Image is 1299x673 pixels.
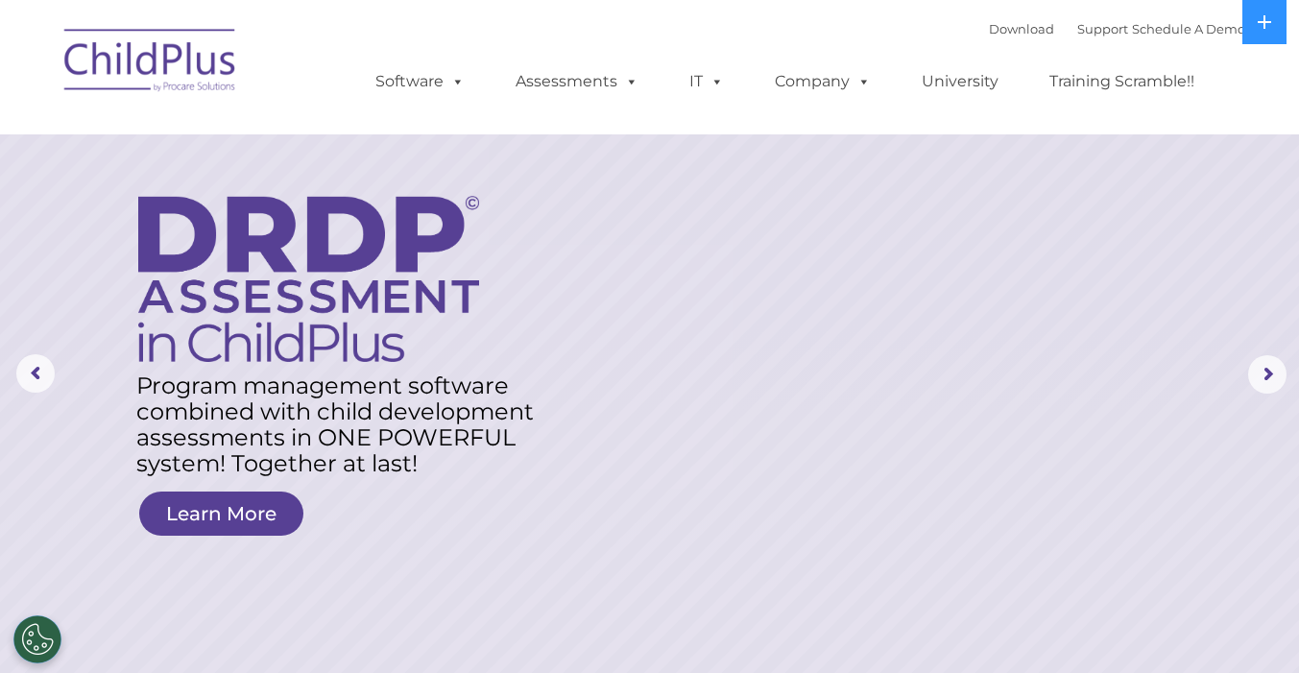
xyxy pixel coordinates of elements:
a: Download [989,21,1054,36]
a: Software [356,62,484,101]
a: University [902,62,1018,101]
button: Cookies Settings [13,615,61,663]
img: ChildPlus by Procare Solutions [55,15,247,111]
a: Schedule A Demo [1132,21,1245,36]
a: IT [670,62,743,101]
span: Last name [267,127,325,141]
rs-layer: Program management software combined with child development assessments in ONE POWERFUL system! T... [136,373,552,476]
a: Training Scramble!! [1030,62,1214,101]
span: Phone number [267,205,349,220]
a: Company [756,62,890,101]
img: DRDP Assessment in ChildPlus [138,196,479,362]
a: Assessments [496,62,658,101]
a: Support [1077,21,1128,36]
a: Learn More [139,492,303,536]
font: | [989,21,1245,36]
